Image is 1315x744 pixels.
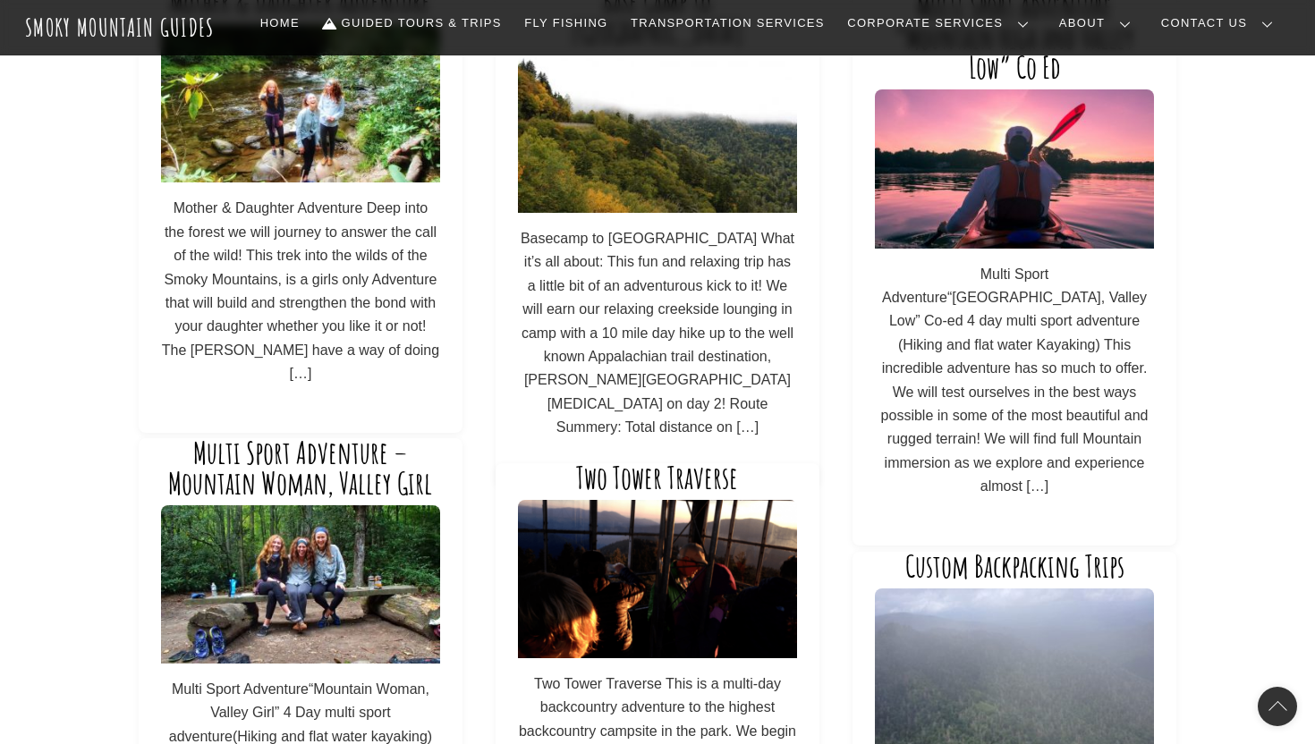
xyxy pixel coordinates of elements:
[161,197,439,385] p: Mother & Daughter Adventure Deep into the forest we will journey to answer the call of the wild! ...
[624,4,831,42] a: Transportation Services
[517,4,615,42] a: Fly Fishing
[161,24,439,182] img: smokymountainguides.com-women_only-12
[25,13,215,42] a: Smoky Mountain Guides
[576,459,738,496] a: Two Tower Traverse
[1052,4,1145,42] a: About
[161,505,439,664] img: smokymountainguides.com-women_only-03
[840,4,1043,42] a: Corporate Services
[253,4,307,42] a: Home
[905,547,1124,585] a: Custom Backpacking Trips
[1154,4,1287,42] a: Contact Us
[168,434,432,502] a: Multi Sport Adventure – Mountain Woman, Valley Girl
[875,89,1153,248] img: kayaking-1149886_1920-min
[875,263,1153,499] p: Multi Sport Adventure“[GEOGRAPHIC_DATA], Valley Low” Co-ed 4 day multi sport adventure (Hiking an...
[518,500,796,658] img: 1448640031340-min
[518,55,796,213] img: DSC_1073
[518,227,796,440] p: Basecamp to [GEOGRAPHIC_DATA] What it’s all about: This fun and relaxing trip has a little bit of...
[316,4,509,42] a: Guided Tours & Trips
